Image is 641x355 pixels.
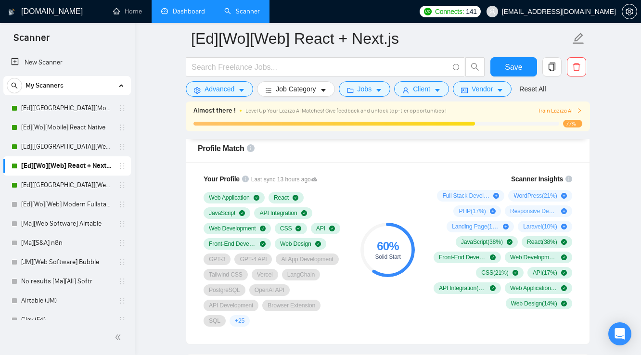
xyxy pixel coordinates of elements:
[523,223,557,230] span: Laravel ( 10 %)
[533,269,557,277] span: API ( 17 %)
[118,239,126,247] span: holder
[209,194,250,202] span: Web Application
[209,255,225,263] span: GPT-3
[205,84,234,94] span: Advanced
[561,270,567,276] span: check-circle
[563,120,582,127] span: 77%
[209,286,240,294] span: PostgreSQL
[511,300,557,307] span: Web Design ( 14 %)
[452,223,499,230] span: Landing Page ( 10 %)
[118,143,126,151] span: holder
[293,195,298,201] span: check-circle
[268,302,315,309] span: Browser Extension
[209,271,243,279] span: Tailwind CSS
[280,225,292,232] span: CSS
[459,207,486,215] span: PHP ( 17 %)
[3,53,131,72] li: New Scanner
[577,108,582,114] span: right
[239,210,245,216] span: check-circle
[466,6,476,17] span: 141
[21,214,113,233] a: [Ma][Web Software] Airtable
[439,284,486,292] span: API Integration ( 17 %)
[260,226,266,231] span: check-circle
[21,253,113,272] a: [JM][Web Software] Bubble
[209,240,256,248] span: Front-End Development
[193,105,236,116] span: Almost there !
[538,106,582,115] span: Train Laziza AI
[513,270,518,276] span: check-circle
[118,220,126,228] span: holder
[561,239,567,245] span: check-circle
[11,53,123,72] a: New Scanner
[260,241,266,247] span: check-circle
[527,238,557,246] span: React ( 38 %)
[254,195,259,201] span: check-circle
[622,8,637,15] span: setting
[561,301,567,306] span: check-circle
[115,332,124,342] span: double-left
[510,254,557,261] span: Web Development ( 24 %)
[608,322,631,345] div: Open Intercom Messenger
[118,278,126,285] span: holder
[565,176,572,182] span: info-circle
[316,225,325,232] span: API
[280,240,311,248] span: Web Design
[21,291,113,310] a: Airtable (JM)
[435,6,464,17] span: Connects:
[490,254,496,260] span: check-circle
[358,84,372,94] span: Jobs
[194,87,201,94] span: setting
[505,61,522,73] span: Save
[315,241,321,247] span: check-circle
[424,8,432,15] img: upwork-logo.png
[542,57,562,76] button: copy
[490,208,496,214] span: plus-circle
[622,4,637,19] button: setting
[21,195,113,214] a: [Ed][Wo][Web] Modern Fullstack
[118,258,126,266] span: holder
[255,286,284,294] span: OpenAI API
[453,81,512,97] button: idcardVendorcaret-down
[118,316,126,324] span: holder
[259,209,297,217] span: API Integration
[118,201,126,208] span: holder
[394,81,449,97] button: userClientcaret-down
[118,297,126,304] span: holder
[209,317,220,325] span: SQL
[6,31,57,51] span: Scanner
[507,239,513,245] span: check-circle
[21,156,113,176] a: [Ed][Wo][Web] React + Next.js
[622,8,637,15] a: setting
[493,193,499,199] span: plus-circle
[511,176,563,182] span: Scanner Insights
[561,285,567,291] span: check-circle
[490,57,537,76] button: Save
[402,87,409,94] span: user
[339,81,391,97] button: folderJobscaret-down
[209,225,256,232] span: Web Development
[257,271,273,279] span: Vercel
[276,84,316,94] span: Job Category
[224,7,260,15] a: searchScanner
[192,61,449,73] input: Search Freelance Jobs...
[503,224,509,229] span: plus-circle
[360,254,415,260] div: Solid Start
[204,175,240,183] span: Your Profile
[21,137,113,156] a: [Ed][[GEOGRAPHIC_DATA]][Web] React + Next.js
[301,210,307,216] span: check-circle
[161,7,205,15] a: dashboardDashboard
[497,87,503,94] span: caret-down
[245,107,447,114] span: Level Up Your Laziza AI Matches! Give feedback and unlock top-tier opportunities !
[118,162,126,170] span: holder
[21,176,113,195] a: [Ed][[GEOGRAPHIC_DATA]][Web] Modern Fullstack
[118,124,126,131] span: holder
[513,192,557,200] span: WordPress ( 21 %)
[567,57,586,76] button: delete
[21,233,113,253] a: [Ma][S&A] n8n
[235,317,244,325] span: + 25
[287,271,315,279] span: LangChain
[465,57,485,76] button: search
[209,302,253,309] span: API Development
[489,8,496,15] span: user
[113,7,142,15] a: homeHome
